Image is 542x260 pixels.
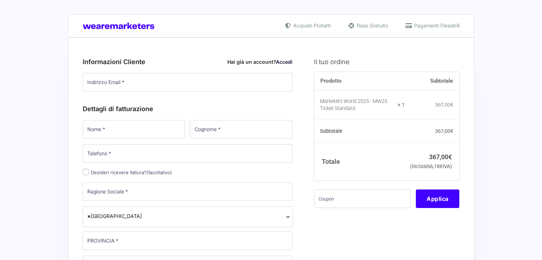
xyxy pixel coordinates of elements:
th: Prodotto [314,72,405,90]
input: PROVINCIA * [83,232,293,250]
th: Subtotale [405,72,460,90]
bdi: 367,00 [435,102,453,108]
input: Cognome * [190,120,293,139]
h3: Il tuo ordine [314,57,459,67]
h3: Informazioni Cliente [83,57,293,67]
small: (inclusi IVA) [410,163,452,170]
span: € [450,102,453,108]
input: Ragione Sociale * [83,182,293,201]
h3: Dettagli di fatturazione [83,104,293,114]
div: Hai già un account? [227,58,293,66]
span: € [448,153,452,161]
a: Accedi [276,59,293,65]
span: (facoltativo) [146,170,172,175]
bdi: 367,00 [429,153,452,161]
span: Italia [87,212,288,220]
span: × [87,212,91,220]
button: Applica [416,189,459,208]
span: 66,18 [427,163,443,170]
input: Indirizzo Email * [83,73,293,92]
th: Subtotale [314,120,405,143]
span: Reso Gratuito [355,22,388,29]
td: Marketers World 2025 - MW25 Ticket Standard [314,90,405,120]
span: Acquisti Protetti [291,22,331,29]
strong: × 1 [398,102,405,109]
th: Totale [314,142,405,181]
input: Coupon [314,189,411,208]
input: Desideri ricevere fattura?(facoltativo) [83,169,89,175]
label: Desideri ricevere fattura? [83,170,172,175]
span: € [450,128,453,134]
span: Italia [83,207,293,227]
span: Pagamenti Flessibili [412,22,460,29]
input: Telefono * [83,144,293,163]
input: Nome * [83,120,185,139]
span: € [440,163,443,170]
bdi: 367,00 [435,128,453,134]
